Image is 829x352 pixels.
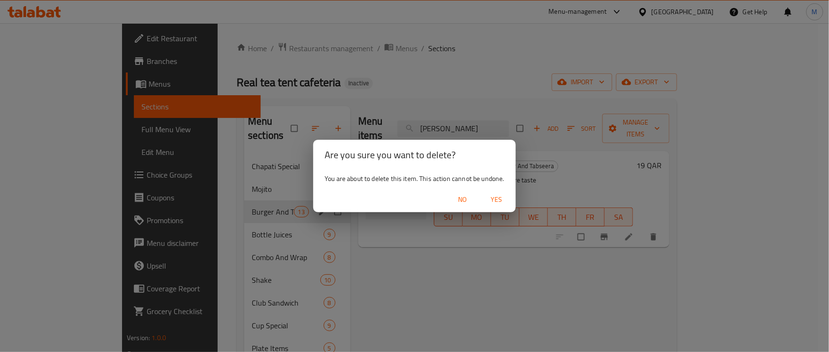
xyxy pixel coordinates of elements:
[485,194,508,206] span: Yes
[451,194,474,206] span: No
[448,191,478,208] button: No
[482,191,512,208] button: Yes
[325,147,504,162] h2: Are you sure you want to delete?
[313,170,516,187] div: You are about to delete this item. This action cannot be undone.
